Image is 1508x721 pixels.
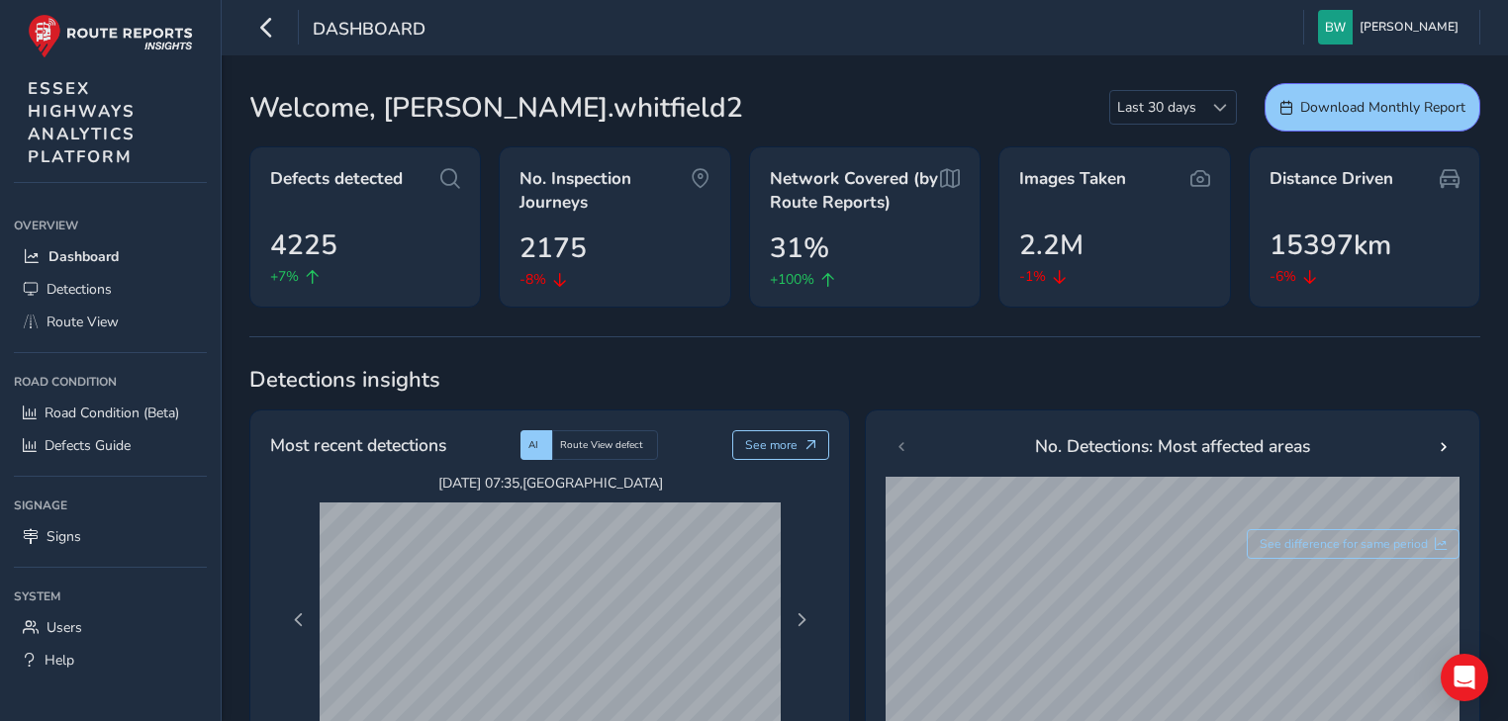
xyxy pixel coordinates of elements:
[1019,167,1126,191] span: Images Taken
[14,397,207,429] a: Road Condition (Beta)
[45,404,179,422] span: Road Condition (Beta)
[28,77,136,168] span: ESSEX HIGHWAYS ANALYTICS PLATFORM
[1019,266,1046,287] span: -1%
[313,17,425,45] span: Dashboard
[47,618,82,637] span: Users
[14,240,207,273] a: Dashboard
[47,527,81,546] span: Signs
[270,225,337,266] span: 4225
[14,644,207,676] a: Help
[770,227,829,269] span: 31%
[45,651,74,670] span: Help
[14,306,207,338] a: Route View
[14,211,207,240] div: Overview
[1270,225,1391,266] span: 15397km
[1265,83,1480,132] button: Download Monthly Report
[270,432,446,458] span: Most recent detections
[14,582,207,611] div: System
[1260,536,1428,552] span: See difference for same period
[1019,225,1084,266] span: 2.2M
[1360,10,1459,45] span: [PERSON_NAME]
[285,606,313,634] button: Previous Page
[47,280,112,299] span: Detections
[270,167,403,191] span: Defects detected
[1270,266,1296,287] span: -6%
[45,436,131,455] span: Defects Guide
[519,269,546,290] span: -8%
[249,365,1480,395] span: Detections insights
[320,474,781,493] span: [DATE] 07:35 , [GEOGRAPHIC_DATA]
[1441,654,1488,701] div: Open Intercom Messenger
[1318,10,1353,45] img: diamond-layout
[1318,10,1465,45] button: [PERSON_NAME]
[528,438,538,452] span: AI
[519,167,690,214] span: No. Inspection Journeys
[14,273,207,306] a: Detections
[745,437,798,453] span: See more
[1270,167,1393,191] span: Distance Driven
[14,367,207,397] div: Road Condition
[519,227,587,269] span: 2175
[770,269,814,290] span: +100%
[249,87,743,129] span: Welcome, [PERSON_NAME].whitfield2
[28,14,193,58] img: rr logo
[1035,433,1310,459] span: No. Detections: Most affected areas
[14,429,207,462] a: Defects Guide
[1110,91,1203,124] span: Last 30 days
[788,606,815,634] button: Next Page
[14,611,207,644] a: Users
[1247,529,1461,559] button: See difference for same period
[732,430,830,460] button: See more
[14,491,207,520] div: Signage
[520,430,552,460] div: AI
[48,247,119,266] span: Dashboard
[270,266,299,287] span: +7%
[552,430,658,460] div: Route View defect
[1300,98,1465,117] span: Download Monthly Report
[14,520,207,553] a: Signs
[560,438,643,452] span: Route View defect
[770,167,940,214] span: Network Covered (by Route Reports)
[47,313,119,331] span: Route View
